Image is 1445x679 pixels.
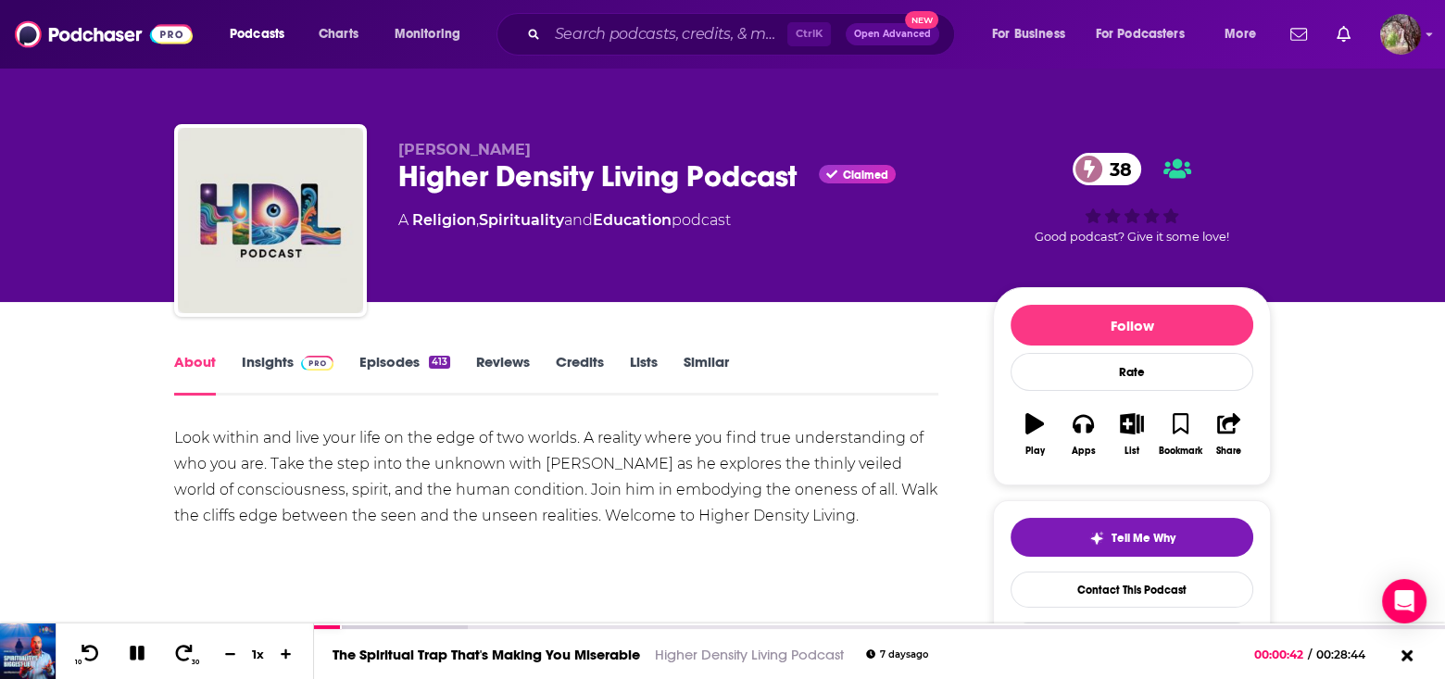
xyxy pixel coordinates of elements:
[412,211,476,229] a: Religion
[1382,579,1426,623] div: Open Intercom Messenger
[192,659,199,666] span: 30
[382,19,484,49] button: open menu
[429,356,450,369] div: 413
[168,643,203,666] button: 30
[684,353,729,396] a: Similar
[479,211,564,229] a: Spirituality
[1084,19,1212,49] button: open menu
[1011,353,1253,391] div: Rate
[866,649,928,660] div: 7 days ago
[1380,14,1421,55] span: Logged in as MSanz
[307,19,370,49] a: Charts
[992,21,1065,47] span: For Business
[1225,21,1256,47] span: More
[1096,21,1185,47] span: For Podcasters
[1011,401,1059,468] button: Play
[979,19,1088,49] button: open menu
[1059,401,1107,468] button: Apps
[1159,446,1202,457] div: Bookmark
[217,19,308,49] button: open menu
[476,211,479,229] span: ,
[1073,153,1141,185] a: 38
[905,11,938,29] span: New
[174,425,938,529] div: Look within and live your life on the edge of two worlds. A reality where you find true understan...
[1025,446,1045,457] div: Play
[75,659,82,666] span: 10
[1254,648,1308,661] span: 00:00:42
[301,356,333,371] img: Podchaser Pro
[630,353,658,396] a: Lists
[1035,230,1229,244] span: Good podcast? Give it some love!
[1212,19,1279,49] button: open menu
[1072,446,1096,457] div: Apps
[395,21,460,47] span: Monitoring
[1283,19,1314,50] a: Show notifications dropdown
[15,17,193,52] img: Podchaser - Follow, Share and Rate Podcasts
[476,353,530,396] a: Reviews
[1011,305,1253,346] button: Follow
[178,128,363,313] img: Higher Density Living Podcast
[1125,446,1139,457] div: List
[1156,401,1204,468] button: Bookmark
[1380,14,1421,55] button: Show profile menu
[556,353,604,396] a: Credits
[359,353,450,396] a: Episodes413
[787,22,831,46] span: Ctrl K
[547,19,787,49] input: Search podcasts, credits, & more...
[854,30,931,39] span: Open Advanced
[398,141,531,158] span: [PERSON_NAME]
[1380,14,1421,55] img: User Profile
[1089,531,1104,546] img: tell me why sparkle
[1112,531,1175,546] span: Tell Me Why
[1108,401,1156,468] button: List
[514,13,973,56] div: Search podcasts, credits, & more...
[593,211,672,229] a: Education
[71,643,107,666] button: 10
[1205,401,1253,468] button: Share
[846,23,939,45] button: Open AdvancedNew
[333,646,640,663] a: The Spiritual Trap That's Making You Miserable
[319,21,358,47] span: Charts
[242,353,333,396] a: InsightsPodchaser Pro
[174,353,216,396] a: About
[230,21,284,47] span: Podcasts
[993,141,1271,256] div: 38Good podcast? Give it some love!
[398,209,731,232] div: A podcast
[1011,518,1253,557] button: tell me why sparkleTell Me Why
[564,211,593,229] span: and
[655,646,844,663] a: Higher Density Living Podcast
[1308,648,1312,661] span: /
[1312,648,1384,661] span: 00:28:44
[243,647,274,661] div: 1 x
[1011,572,1253,608] a: Contact This Podcast
[1091,153,1141,185] span: 38
[1216,446,1241,457] div: Share
[1329,19,1358,50] a: Show notifications dropdown
[843,170,888,180] span: Claimed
